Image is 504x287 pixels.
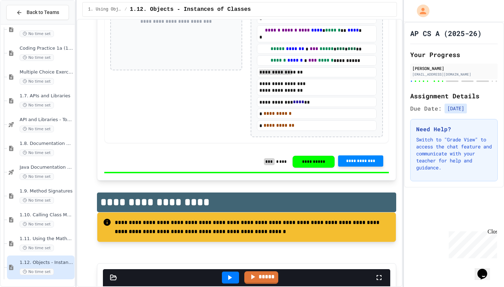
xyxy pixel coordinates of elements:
[410,50,498,59] h2: Your Progress
[20,141,73,147] span: 1.8. Documentation with Comments and Preconditions
[20,164,73,170] span: Java Documentation with Comments - Topic 1.8
[446,229,497,258] iframe: chat widget
[20,188,73,194] span: 1.9. Method Signatures
[20,197,54,204] span: No time set
[20,126,54,132] span: No time set
[416,136,492,171] p: Switch to "Grade View" to access the chat feature and communicate with your teacher for help and ...
[20,236,73,242] span: 1.11. Using the Math Class
[20,30,54,37] span: No time set
[27,9,59,16] span: Back to Teams
[20,245,54,251] span: No time set
[6,5,69,20] button: Back to Teams
[130,5,251,14] span: 1.12. Objects - Instances of Classes
[20,78,54,85] span: No time set
[20,102,54,108] span: No time set
[20,268,54,275] span: No time set
[410,28,482,38] h1: AP CS A (2025-26)
[20,117,73,123] span: API and Libraries - Topic 1.7
[475,259,497,280] iframe: chat widget
[444,104,467,113] span: [DATE]
[88,7,122,12] span: 1. Using Objects and Methods
[20,54,54,61] span: No time set
[20,149,54,156] span: No time set
[20,93,73,99] span: 1.7. APIs and Libraries
[125,7,127,12] span: /
[416,125,492,133] h3: Need Help?
[20,221,54,227] span: No time set
[20,173,54,180] span: No time set
[412,65,496,71] div: [PERSON_NAME]
[409,3,431,19] div: My Account
[410,104,442,113] span: Due Date:
[3,3,48,44] div: Chat with us now!Close
[20,212,73,218] span: 1.10. Calling Class Methods
[410,91,498,101] h2: Assignment Details
[412,72,496,77] div: [EMAIL_ADDRESS][DOMAIN_NAME]
[20,260,73,266] span: 1.12. Objects - Instances of Classes
[20,69,73,75] span: Multiple Choice Exercises for Unit 1a (1.1-1.6)
[20,45,73,51] span: Coding Practice 1a (1.1-1.6)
